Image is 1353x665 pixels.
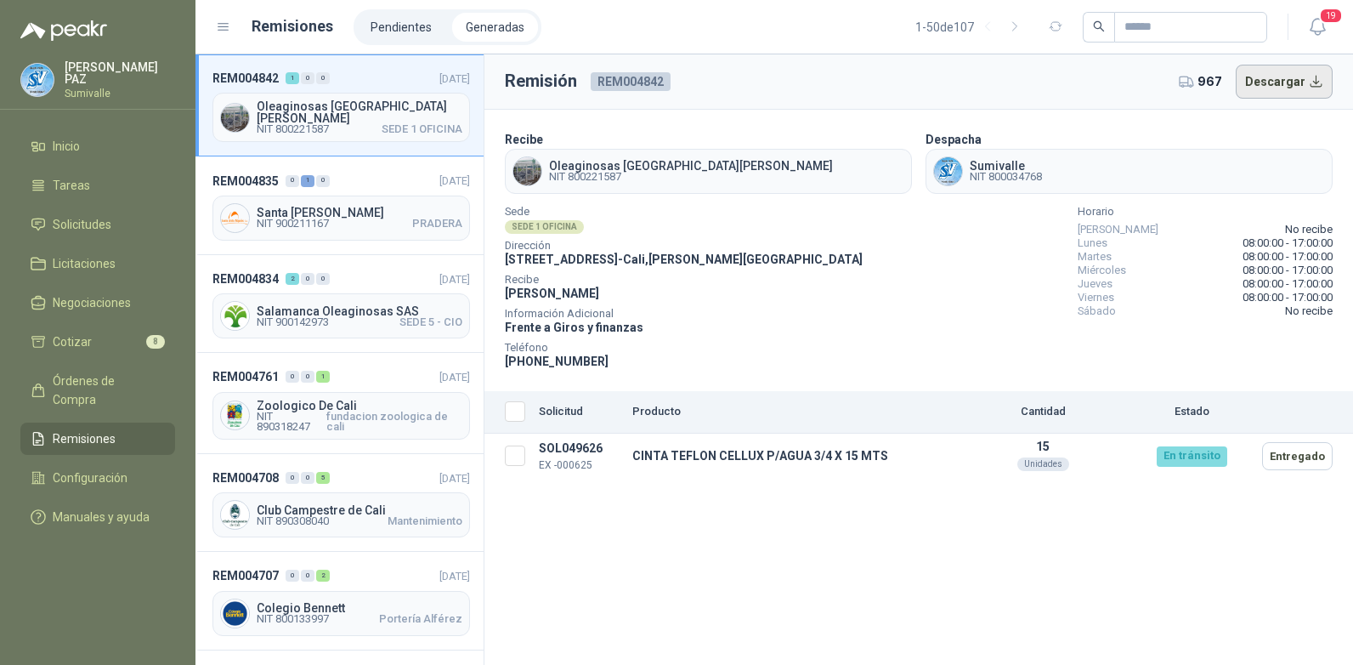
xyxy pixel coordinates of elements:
[505,344,863,352] span: Teléfono
[505,253,863,266] span: [STREET_ADDRESS] - Cali , [PERSON_NAME][GEOGRAPHIC_DATA]
[53,508,150,526] span: Manuales y ayuda
[20,247,175,280] a: Licitaciones
[965,440,1121,453] p: 15
[626,391,958,434] th: Producto
[221,401,249,429] img: Company Logo
[21,64,54,96] img: Company Logo
[399,317,462,327] span: SEDE 5 - CIO
[20,423,175,455] a: Remisiones
[1078,304,1116,318] span: Sábado
[257,317,329,327] span: NIT 900142973
[1319,8,1343,24] span: 19
[382,124,462,134] span: SEDE 1 OFICINA
[505,321,643,334] span: Frente a Giros y finanzas
[316,175,330,187] div: 0
[286,175,299,187] div: 0
[195,255,484,353] a: REM004834200[DATE] Company LogoSalamanca Oleaginosas SASNIT 900142973SEDE 5 - CIO
[915,14,1028,41] div: 1 - 50 de 107
[1078,264,1126,277] span: Miércoles
[1078,291,1114,304] span: Viernes
[1093,20,1105,32] span: search
[195,54,484,156] a: REM004842100[DATE] Company LogoOleaginosas [GEOGRAPHIC_DATA][PERSON_NAME]NIT 800221587SEDE 1 OFICINA
[1243,250,1333,264] span: 08:00:00 - 17:00:00
[1157,446,1227,467] div: En tránsito
[316,570,330,582] div: 2
[195,353,484,453] a: REM004761001[DATE] Company LogoZoologico De CaliNIT 890318247fundacion zoologica de cali
[53,429,116,448] span: Remisiones
[549,160,833,172] span: Oleaginosas [GEOGRAPHIC_DATA][PERSON_NAME]
[252,14,333,38] h1: Remisiones
[20,365,175,416] a: Órdenes de Compra
[20,462,175,494] a: Configuración
[505,68,577,94] h3: Remisión
[439,371,470,384] span: [DATE]
[286,72,299,84] div: 1
[439,570,470,583] span: [DATE]
[53,372,159,409] span: Órdenes de Compra
[970,172,1042,182] span: NIT 800034768
[379,614,462,624] span: Portería Alférez
[286,570,299,582] div: 0
[257,400,462,412] span: Zoologico De Cali
[301,371,314,383] div: 0
[221,104,249,132] img: Company Logo
[1128,434,1255,479] td: En tránsito
[505,220,584,234] div: SEDE 1 OFICINA
[53,469,127,487] span: Configuración
[970,160,1042,172] span: Sumivalle
[65,88,175,99] p: Sumivalle
[257,516,329,526] span: NIT 890308040
[626,434,958,479] td: CINTA TEFLON CELLUX P/AGUA 3/4 X 15 MTS
[439,273,470,286] span: [DATE]
[195,552,484,650] a: REM004707002[DATE] Company LogoColegio BennettNIT 800133997Portería Alférez
[221,204,249,232] img: Company Logo
[1285,223,1333,236] span: No recibe
[195,454,484,552] a: REM004708005[DATE] Company LogoClub Campestre de CaliNIT 890308040Mantenimiento
[1243,277,1333,291] span: 08:00:00 - 17:00:00
[301,72,314,84] div: 0
[301,570,314,582] div: 0
[212,469,279,487] span: REM004708
[257,100,462,124] span: Oleaginosas [GEOGRAPHIC_DATA][PERSON_NAME]
[221,501,249,529] img: Company Logo
[316,273,330,285] div: 0
[505,276,863,284] span: Recibe
[286,472,299,484] div: 0
[53,176,90,195] span: Tareas
[20,20,107,41] img: Logo peakr
[212,566,279,585] span: REM004707
[1078,207,1333,216] span: Horario
[549,172,833,182] span: NIT 800221587
[257,614,329,624] span: NIT 800133997
[1262,442,1333,470] button: Entregado
[1017,458,1069,471] div: Unidades
[212,69,279,88] span: REM004842
[65,61,175,85] p: [PERSON_NAME] PAZ
[1236,65,1333,99] button: Descargar
[484,391,532,434] th: Seleccionar/deseleccionar
[1078,277,1112,291] span: Jueves
[505,133,543,146] b: Recibe
[221,302,249,330] img: Company Logo
[958,391,1128,434] th: Cantidad
[1285,304,1333,318] span: No recibe
[591,72,671,91] span: REM004842
[1243,291,1333,304] span: 08:00:00 - 17:00:00
[53,332,92,351] span: Cotizar
[357,13,445,42] a: Pendientes
[1302,12,1333,43] button: 19
[934,157,962,185] img: Company Logo
[257,305,462,317] span: Salamanca Oleaginosas SAS
[1128,391,1255,434] th: Estado
[326,412,462,432] span: fundacion zoologica de cali
[452,13,538,42] a: Generadas
[439,174,470,187] span: [DATE]
[212,270,279,288] span: REM004834
[439,472,470,485] span: [DATE]
[1243,236,1333,250] span: 08:00:00 - 17:00:00
[195,156,484,254] a: REM004835010[DATE] Company LogoSanta [PERSON_NAME]NIT 900211167PRADERA
[316,472,330,484] div: 5
[301,175,314,187] div: 1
